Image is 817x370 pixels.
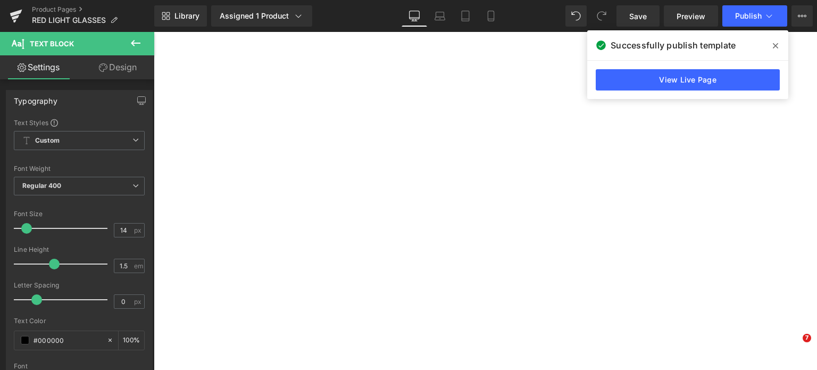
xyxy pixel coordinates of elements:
[79,55,156,79] a: Design
[32,5,154,14] a: Product Pages
[134,227,143,234] span: px
[565,5,587,27] button: Undo
[629,11,647,22] span: Save
[402,5,427,27] a: Desktop
[220,11,304,21] div: Assigned 1 Product
[14,363,145,370] div: Font
[596,69,780,91] a: View Live Page
[30,39,74,48] span: Text Block
[427,5,453,27] a: Laptop
[664,5,718,27] a: Preview
[14,317,145,325] div: Text Color
[134,298,143,305] span: px
[14,246,145,253] div: Line Height
[453,5,478,27] a: Tablet
[14,165,145,172] div: Font Weight
[781,334,806,359] iframe: Intercom live chat
[791,5,813,27] button: More
[677,11,705,22] span: Preview
[35,136,60,145] b: Custom
[22,182,62,190] b: Regular 400
[174,11,199,21] span: Library
[803,334,811,342] span: 7
[154,5,207,27] a: New Library
[14,282,145,289] div: Letter Spacing
[119,331,144,350] div: %
[14,118,145,127] div: Text Styles
[34,334,102,346] input: Color
[591,5,612,27] button: Redo
[735,12,762,20] span: Publish
[14,91,57,105] div: Typography
[32,16,106,24] span: RED LIGHT GLASSES
[134,262,143,269] span: em
[14,210,145,218] div: Font Size
[611,39,736,52] span: Successfully publish template
[722,5,787,27] button: Publish
[478,5,504,27] a: Mobile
